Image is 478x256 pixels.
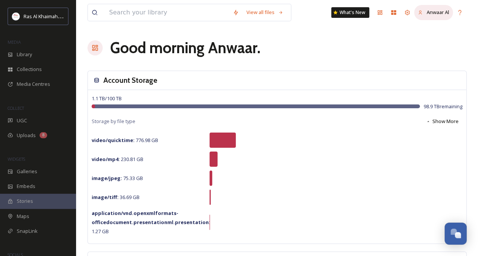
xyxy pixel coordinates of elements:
[8,156,25,162] span: WIDGETS
[8,105,24,111] span: COLLECT
[92,156,120,163] strong: video/mp4 :
[414,5,453,20] a: Anwaar Al
[92,118,135,125] span: Storage by file type
[17,117,27,124] span: UGC
[445,223,467,245] button: Open Chat
[17,228,38,235] span: SnapLink
[103,75,157,86] h3: Account Storage
[427,9,449,16] span: Anwaar Al
[92,137,135,144] strong: video/quicktime :
[92,137,158,144] span: 776.98 GB
[243,5,287,20] a: View all files
[92,194,140,201] span: 36.69 GB
[92,175,122,182] strong: image/jpeg :
[17,198,33,205] span: Stories
[12,13,20,20] img: Logo_RAKTDA_RGB-01.png
[17,168,37,175] span: Galleries
[17,183,35,190] span: Embeds
[92,194,119,201] strong: image/tiff :
[110,36,260,59] h1: Good morning Anwaar .
[17,51,32,58] span: Library
[92,210,210,235] span: 1.27 GB
[17,66,42,73] span: Collections
[17,132,36,139] span: Uploads
[8,39,21,45] span: MEDIA
[424,103,462,110] span: 98.9 TB remaining
[331,7,369,18] a: What's New
[92,95,122,102] span: 1.1 TB / 100 TB
[92,175,143,182] span: 75.33 GB
[24,13,131,20] span: Ras Al Khaimah Tourism Development Authority
[40,132,47,138] div: 8
[422,114,462,129] button: Show More
[17,81,50,88] span: Media Centres
[17,213,29,220] span: Maps
[105,4,229,21] input: Search your library
[92,156,143,163] span: 230.81 GB
[92,210,210,226] strong: application/vnd.openxmlformats-officedocument.presentationml.presentation :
